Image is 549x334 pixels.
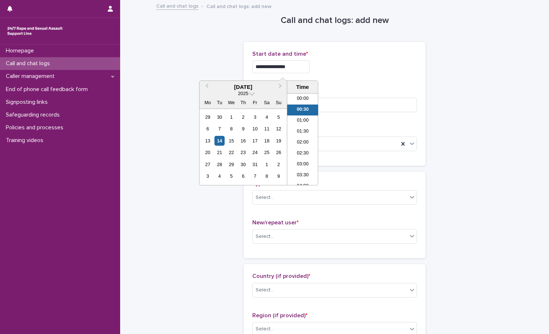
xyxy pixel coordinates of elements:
p: Caller management [3,73,60,80]
div: Su [274,98,284,107]
div: Tu [214,98,224,107]
div: Choose Tuesday, 4 November 2025 [214,171,224,181]
div: Choose Saturday, 8 November 2025 [262,171,272,181]
img: rhQMoQhaT3yELyF149Cw [6,24,64,38]
div: Choose Saturday, 18 October 2025 [262,136,272,146]
p: Safeguarding records [3,111,66,118]
p: Homepage [3,47,40,54]
div: Sa [262,98,272,107]
li: 00:30 [287,105,318,115]
div: Choose Saturday, 11 October 2025 [262,124,272,134]
div: Choose Sunday, 2 November 2025 [274,160,284,169]
div: Mo [203,98,213,107]
div: We [226,98,236,107]
div: month 2025-10 [202,111,284,182]
div: Choose Thursday, 9 October 2025 [238,124,248,134]
div: Choose Friday, 3 October 2025 [250,112,260,122]
li: 01:00 [287,115,318,126]
li: 04:00 [287,181,318,192]
div: Select... [256,233,274,240]
div: Choose Wednesday, 29 October 2025 [226,160,236,169]
div: Choose Friday, 7 November 2025 [250,171,260,181]
div: Choose Friday, 31 October 2025 [250,160,260,169]
button: Next Month [275,82,287,93]
span: Country (if provided) [252,273,310,279]
p: Call and chat logs [3,60,56,67]
div: Choose Thursday, 6 November 2025 [238,171,248,181]
div: Choose Thursday, 30 October 2025 [238,160,248,169]
div: Choose Monday, 20 October 2025 [203,148,213,157]
li: 03:30 [287,170,318,181]
p: Signposting links [3,99,54,106]
div: Choose Tuesday, 7 October 2025 [214,124,224,134]
div: Choose Thursday, 23 October 2025 [238,148,248,157]
div: Choose Wednesday, 5 November 2025 [226,171,236,181]
span: 2025 [238,91,248,96]
div: Choose Wednesday, 8 October 2025 [226,124,236,134]
div: Choose Sunday, 26 October 2025 [274,148,284,157]
li: 03:00 [287,159,318,170]
p: Policies and processes [3,124,69,131]
div: Choose Thursday, 16 October 2025 [238,136,248,146]
li: 00:00 [287,94,318,105]
div: Choose Monday, 13 October 2025 [203,136,213,146]
div: Choose Saturday, 1 November 2025 [262,160,272,169]
div: Choose Monday, 29 September 2025 [203,112,213,122]
div: Th [238,98,248,107]
div: [DATE] [200,84,287,90]
li: 02:30 [287,148,318,159]
div: Choose Monday, 27 October 2025 [203,160,213,169]
p: Call and chat logs: add new [206,2,272,10]
div: Time [289,84,316,90]
div: Choose Sunday, 5 October 2025 [274,112,284,122]
div: Choose Tuesday, 21 October 2025 [214,148,224,157]
div: Choose Sunday, 19 October 2025 [274,136,284,146]
div: Choose Wednesday, 1 October 2025 [226,112,236,122]
div: Choose Saturday, 25 October 2025 [262,148,272,157]
div: Select... [256,325,274,333]
div: Select... [256,194,274,201]
button: Previous Month [200,82,212,93]
div: Select... [256,286,274,294]
div: Fr [250,98,260,107]
div: Choose Sunday, 12 October 2025 [274,124,284,134]
div: Choose Thursday, 2 October 2025 [238,112,248,122]
div: Choose Friday, 10 October 2025 [250,124,260,134]
p: End of phone call feedback form [3,86,94,93]
div: Choose Friday, 17 October 2025 [250,136,260,146]
p: Training videos [3,137,49,144]
div: Choose Sunday, 9 November 2025 [274,171,284,181]
div: Choose Monday, 6 October 2025 [203,124,213,134]
div: Choose Tuesday, 14 October 2025 [214,136,224,146]
li: 02:00 [287,137,318,148]
div: Choose Wednesday, 22 October 2025 [226,148,236,157]
div: Choose Friday, 24 October 2025 [250,148,260,157]
span: Region (if provided) [252,313,307,318]
span: Start date and time [252,51,308,57]
div: Choose Tuesday, 30 September 2025 [214,112,224,122]
div: Choose Wednesday, 15 October 2025 [226,136,236,146]
h1: Call and chat logs: add new [244,15,426,26]
li: 01:30 [287,126,318,137]
div: Choose Saturday, 4 October 2025 [262,112,272,122]
span: New/repeat user [252,220,299,225]
a: Call and chat logs [156,1,198,10]
div: Choose Tuesday, 28 October 2025 [214,160,224,169]
div: Choose Monday, 3 November 2025 [203,171,213,181]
